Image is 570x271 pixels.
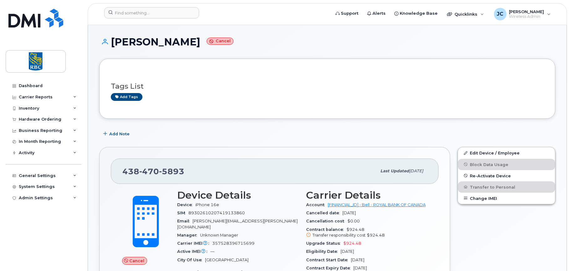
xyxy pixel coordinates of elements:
span: [DATE] [351,258,364,262]
span: $924.48 [367,233,385,237]
button: Transfer to Personal [458,181,555,193]
h3: Device Details [177,190,299,201]
span: Contract Start Date [306,258,351,262]
span: — [210,249,214,254]
span: 470 [139,167,159,176]
span: Last updated [380,169,409,173]
span: SIM [177,211,188,215]
span: 89302610207419133860 [188,211,245,215]
span: Cancelled date [306,211,342,215]
a: [FINANCIAL_ID] - Bell - ROYAL BANK OF CANADA [328,202,426,207]
span: $924.48 [306,227,428,238]
span: iPhone 16e [195,202,219,207]
span: [PERSON_NAME][EMAIL_ADDRESS][PERSON_NAME][DOMAIN_NAME] [177,219,298,229]
span: Re-Activate Device [470,173,511,178]
a: Edit Device / Employee [458,147,555,159]
span: [DATE] [342,211,356,215]
span: Device [177,202,195,207]
span: City Of Use [177,258,205,262]
small: Cancel [207,38,234,45]
span: Contract balance [306,227,347,232]
h3: Tags List [111,82,544,90]
span: Account [306,202,328,207]
h3: Carrier Details [306,190,428,201]
span: 357528396715699 [212,241,254,246]
span: 438 [122,167,184,176]
span: Unknown Manager [200,233,238,237]
span: Cancel [129,258,144,264]
span: [DATE] [409,169,423,173]
span: Transfer responsibility cost [312,233,366,237]
span: [DATE] [341,249,354,254]
span: $0.00 [347,219,360,223]
span: [DATE] [353,266,367,270]
span: $924.48 [343,241,361,246]
span: Email [177,219,193,223]
button: Add Note [99,128,135,139]
h1: [PERSON_NAME] [99,36,555,47]
button: Block Data Usage [458,159,555,170]
span: [GEOGRAPHIC_DATA] [205,258,249,262]
button: Change IMEI [458,193,555,204]
span: Contract Expiry Date [306,266,353,270]
span: Upgrade Status [306,241,343,246]
span: Manager [177,233,200,237]
span: Cancellation cost [306,219,347,223]
span: Eligibility Date [306,249,341,254]
span: 5893 [159,167,184,176]
span: Active IMEI [177,249,210,254]
a: Add tags [111,93,142,101]
span: Carrier IMEI [177,241,212,246]
span: Add Note [109,131,130,137]
button: Re-Activate Device [458,170,555,181]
